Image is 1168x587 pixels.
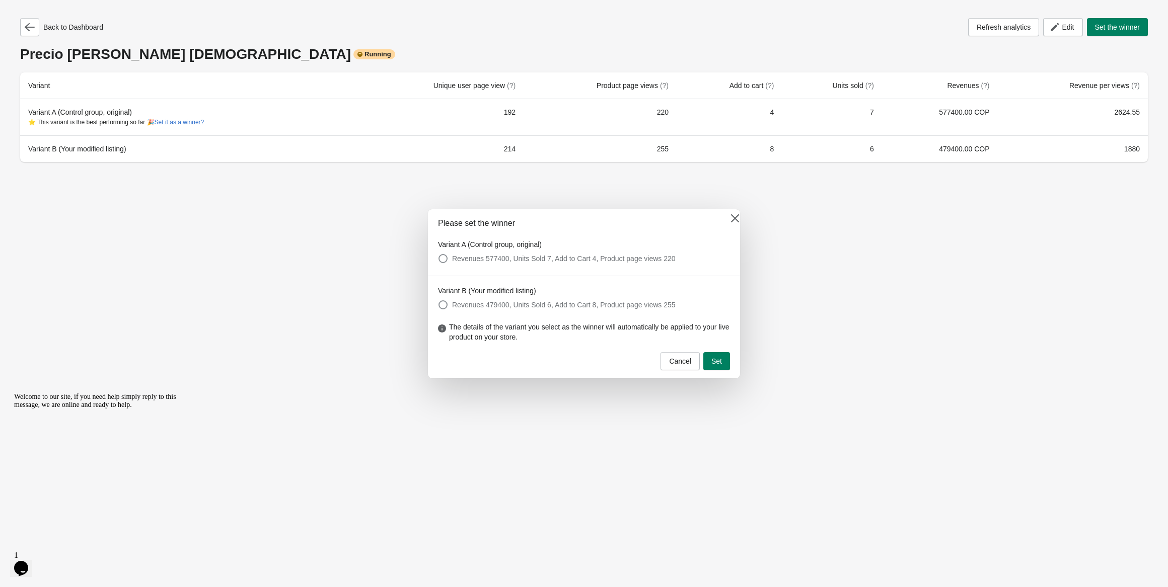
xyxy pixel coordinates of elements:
[452,300,676,310] span: Revenues 479400, Units Sold 6, Add to Cart 8, Product page views 255
[452,254,676,264] span: Revenues 577400, Units Sold 7, Add to Cart 4, Product page views 220
[703,352,730,370] button: Set
[4,4,185,20] div: Welcome to our site, if you need help simply reply to this message, we are online and ready to help.
[438,239,542,249] legend: Variant A (Control group, original)
[661,352,700,370] button: Cancel
[428,322,740,352] div: The details of the variant you select as the winner will automatically be applied to your live pr...
[10,547,42,577] iframe: chat widget
[10,389,191,542] iframe: chat widget
[438,286,536,296] legend: Variant B (Your modified listing)
[669,357,691,365] span: Cancel
[4,4,166,20] span: Welcome to our site, if you need help simply reply to this message, we are online and ready to help.
[711,357,722,365] span: Set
